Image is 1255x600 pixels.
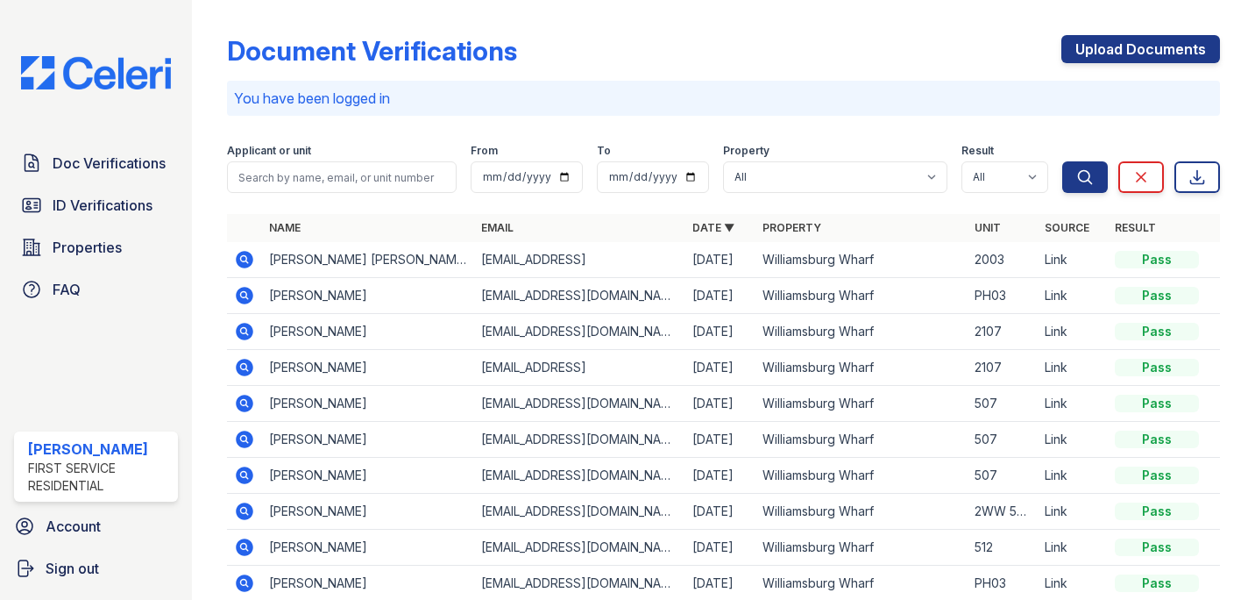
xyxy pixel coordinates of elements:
[968,386,1038,422] td: 507
[1115,431,1199,448] div: Pass
[1038,314,1108,350] td: Link
[968,458,1038,494] td: 507
[1115,287,1199,304] div: Pass
[755,494,968,530] td: Williamsburg Wharf
[685,386,755,422] td: [DATE]
[1038,422,1108,458] td: Link
[1115,221,1156,234] a: Result
[262,494,474,530] td: [PERSON_NAME]
[1038,278,1108,314] td: Link
[1115,503,1199,520] div: Pass
[755,458,968,494] td: Williamsburg Wharf
[1115,467,1199,484] div: Pass
[7,509,185,544] a: Account
[14,146,178,181] a: Doc Verifications
[975,221,1001,234] a: Unit
[262,350,474,386] td: [PERSON_NAME]
[755,386,968,422] td: Williamsburg Wharf
[234,88,1213,109] p: You have been logged in
[474,278,686,314] td: [EMAIL_ADDRESS][DOMAIN_NAME]
[474,422,686,458] td: [EMAIL_ADDRESS][DOMAIN_NAME]
[46,558,99,579] span: Sign out
[1038,530,1108,566] td: Link
[762,221,821,234] a: Property
[1115,395,1199,412] div: Pass
[269,221,301,234] a: Name
[474,350,686,386] td: [EMAIL_ADDRESS]
[1061,35,1220,63] a: Upload Documents
[1038,242,1108,278] td: Link
[46,516,101,537] span: Account
[685,314,755,350] td: [DATE]
[685,350,755,386] td: [DATE]
[28,460,171,495] div: First Service Residential
[755,242,968,278] td: Williamsburg Wharf
[968,494,1038,530] td: 2WW 520
[1115,323,1199,340] div: Pass
[1038,494,1108,530] td: Link
[1115,575,1199,592] div: Pass
[1038,350,1108,386] td: Link
[685,530,755,566] td: [DATE]
[14,230,178,265] a: Properties
[53,279,81,300] span: FAQ
[474,530,686,566] td: [EMAIL_ADDRESS][DOMAIN_NAME]
[227,161,457,193] input: Search by name, email, or unit number
[7,551,185,586] a: Sign out
[262,278,474,314] td: [PERSON_NAME]
[755,278,968,314] td: Williamsburg Wharf
[968,350,1038,386] td: 2107
[53,237,122,258] span: Properties
[685,278,755,314] td: [DATE]
[1045,221,1089,234] a: Source
[755,350,968,386] td: Williamsburg Wharf
[53,153,166,174] span: Doc Verifications
[1115,251,1199,268] div: Pass
[7,56,185,89] img: CE_Logo_Blue-a8612792a0a2168367f1c8372b55b34899dd931a85d93a1a3d3e32e68fde9ad4.png
[28,439,171,460] div: [PERSON_NAME]
[471,144,498,158] label: From
[262,530,474,566] td: [PERSON_NAME]
[685,458,755,494] td: [DATE]
[262,422,474,458] td: [PERSON_NAME]
[1038,386,1108,422] td: Link
[755,422,968,458] td: Williamsburg Wharf
[968,278,1038,314] td: PH03
[968,314,1038,350] td: 2107
[474,242,686,278] td: [EMAIL_ADDRESS]
[692,221,734,234] a: Date ▼
[1115,359,1199,376] div: Pass
[14,272,178,307] a: FAQ
[685,494,755,530] td: [DATE]
[227,144,311,158] label: Applicant or unit
[474,494,686,530] td: [EMAIL_ADDRESS][DOMAIN_NAME]
[262,314,474,350] td: [PERSON_NAME]
[1038,458,1108,494] td: Link
[597,144,611,158] label: To
[723,144,769,158] label: Property
[474,458,686,494] td: [EMAIL_ADDRESS][DOMAIN_NAME]
[53,195,152,216] span: ID Verifications
[262,458,474,494] td: [PERSON_NAME]
[968,530,1038,566] td: 512
[227,35,517,67] div: Document Verifications
[685,422,755,458] td: [DATE]
[481,221,514,234] a: Email
[1115,539,1199,556] div: Pass
[968,242,1038,278] td: 2003
[14,188,178,223] a: ID Verifications
[685,242,755,278] td: [DATE]
[755,530,968,566] td: Williamsburg Wharf
[968,422,1038,458] td: 507
[961,144,994,158] label: Result
[755,314,968,350] td: Williamsburg Wharf
[474,386,686,422] td: [EMAIL_ADDRESS][DOMAIN_NAME]
[262,242,474,278] td: [PERSON_NAME] [PERSON_NAME]
[474,314,686,350] td: [EMAIL_ADDRESS][DOMAIN_NAME]
[262,386,474,422] td: [PERSON_NAME]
